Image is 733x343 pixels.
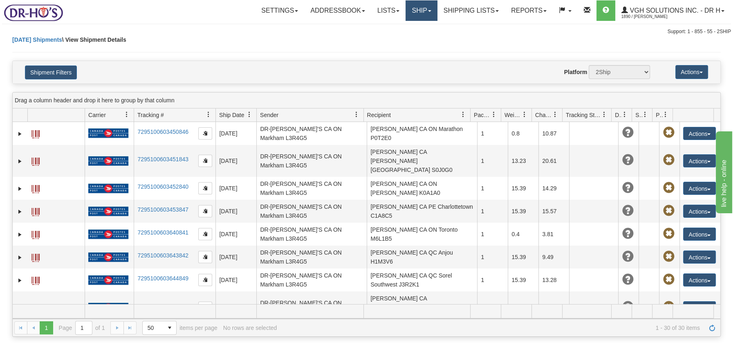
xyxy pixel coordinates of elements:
a: Delivery Status filter column settings [618,108,632,122]
td: [PERSON_NAME] CA QC Anjou H1M3V6 [367,246,477,269]
td: [DATE] [215,291,256,323]
span: Pickup Status [656,111,663,119]
span: items per page [142,321,217,335]
a: Addressbook [304,0,371,21]
span: 1 - 30 of 30 items [282,325,700,331]
a: Carrier filter column settings [120,108,134,122]
span: Shipment Issues [635,111,642,119]
a: Expand [16,276,24,284]
span: Recipient [367,111,391,119]
td: [PERSON_NAME] CA ON [PERSON_NAME] K0A1A0 [367,177,477,200]
td: 1 [477,269,508,291]
td: [DATE] [215,223,256,246]
span: Unknown [622,228,633,239]
span: select [163,321,176,334]
td: DR-[PERSON_NAME]'S CA ON Markham L3R4G5 [256,177,367,200]
span: Unknown [622,154,633,166]
a: [DATE] Shipments [12,36,62,43]
button: Copy to clipboard [198,155,212,167]
button: Actions [683,273,716,287]
span: Delivery Status [615,111,622,119]
span: \ View Shipment Details [62,36,126,43]
a: Label [31,154,40,167]
a: Expand [16,185,24,193]
button: Actions [683,154,716,167]
label: Platform [564,68,587,76]
a: Label [31,126,40,140]
a: Tracking # filter column settings [202,108,215,122]
span: Unknown [622,251,633,262]
a: Tracking Status filter column settings [597,108,611,122]
td: 10.87 [538,122,569,145]
td: 9.49 [538,246,569,269]
img: 20 - Canada Post [88,252,128,262]
a: Charge filter column settings [548,108,562,122]
span: 50 [148,324,158,332]
td: [DATE] [215,145,256,177]
button: Actions [683,228,716,241]
td: [PERSON_NAME] CA [PERSON_NAME][GEOGRAPHIC_DATA] S0J0G0 [367,145,477,177]
a: Lists [371,0,406,21]
button: Actions [683,250,716,264]
a: Expand [16,130,24,138]
td: [PERSON_NAME] CA PE Charlottetown C1A8C5 [367,200,477,223]
td: [PERSON_NAME] CA ON Toronto M6L1B5 [367,223,477,246]
span: Page sizes drop down [142,321,177,335]
td: 20.61 [538,145,569,177]
td: 15.57 [538,200,569,223]
td: 1 [477,223,508,246]
span: Pickup Not Assigned [663,228,674,239]
a: Expand [16,230,24,239]
span: Pickup Not Assigned [663,274,674,285]
span: Unknown [622,182,633,194]
a: Shipment Issues filter column settings [638,108,652,122]
a: Label [31,204,40,217]
td: DR-[PERSON_NAME]'S CA ON Markham L3R4G5 [256,122,367,145]
button: Actions [675,65,708,79]
span: Unknown [622,205,633,217]
span: VGH Solutions Inc. - Dr H [628,7,720,14]
span: Pickup Not Assigned [663,251,674,262]
td: 14.29 [538,177,569,200]
td: [PERSON_NAME] CA ON Marathon P0T2E0 [367,122,477,145]
a: Expand [16,208,24,216]
td: 15.39 [508,177,538,200]
td: [DATE] [215,269,256,291]
td: [DATE] [215,200,256,223]
span: Pickup Not Assigned [663,154,674,166]
span: Sender [260,111,278,119]
button: Actions [683,301,716,314]
span: Weight [504,111,522,119]
a: Pickup Status filter column settings [659,108,672,122]
button: Copy to clipboard [198,302,212,314]
td: [DATE] [215,246,256,269]
td: 0.8 [508,122,538,145]
a: Label [31,273,40,286]
a: Sender filter column settings [350,108,363,122]
a: 7295100603644849 [137,275,188,282]
td: 13.23 [508,145,538,177]
a: Reports [505,0,553,21]
td: 1 [477,145,508,177]
img: 20 - Canada Post [88,275,128,285]
span: Tracking # [137,111,164,119]
img: 20 - Canada Post [88,156,128,166]
td: 18.64 [538,291,569,323]
span: Pickup Not Assigned [663,205,674,217]
td: DR-[PERSON_NAME]'S CA ON Markham L3R4G5 [256,246,367,269]
button: Copy to clipboard [198,182,212,194]
a: Label [31,300,40,314]
span: Ship Date [219,111,244,119]
span: Charge [535,111,552,119]
a: Packages filter column settings [487,108,501,122]
td: DR-[PERSON_NAME]'S CA ON Markham L3R4G5 [256,145,367,177]
button: Actions [683,182,716,195]
div: live help - online [6,5,76,15]
td: 3.81 [538,223,569,246]
button: Copy to clipboard [198,274,212,286]
span: Unknown [622,274,633,285]
a: Expand [16,157,24,165]
button: Copy to clipboard [198,205,212,217]
button: Copy to clipboard [198,127,212,140]
a: Settings [255,0,304,21]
